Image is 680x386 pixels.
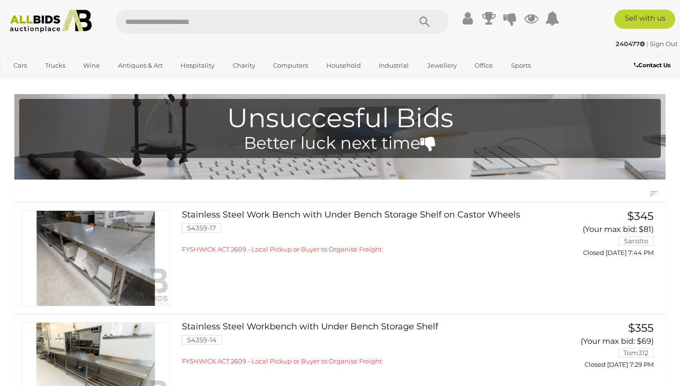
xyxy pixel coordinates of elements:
a: Cars [7,58,33,73]
a: Antiques & Art [112,58,169,73]
a: Stainless Steel Workbench with Under Bench Storage Shelf 54359-14 FYSHWICK ACT 2609 - Local Picku... [189,322,550,365]
span: $355 [628,321,654,335]
a: Contact Us [634,60,673,71]
a: Charity [227,58,262,73]
a: $355 (Your max bid: $69) Tom312 Closed [DATE] 7:29 PM [564,322,656,369]
a: Industrial [372,58,415,73]
h1: Unsuccesful Bids [24,104,656,133]
a: Sell with us [614,10,675,29]
a: Wine [77,58,106,73]
a: $345 (Your max bid: $81) Sarolto Closed [DATE] 7:44 PM [564,210,656,257]
a: Computers [267,58,314,73]
span: | [646,40,648,48]
img: Allbids.com.au [5,10,96,33]
a: Office [468,58,499,73]
a: 240477 [616,40,646,48]
b: Contact Us [634,61,670,69]
a: Sports [505,58,537,73]
a: Sign Out [650,40,678,48]
button: Search [401,10,449,34]
a: Trucks [39,58,72,73]
a: Hospitality [174,58,221,73]
a: Household [320,58,367,73]
a: Stainless Steel Work Bench with Under Bench Storage Shelf on Castor Wheels 54359-17 FYSHWICK ACT ... [189,210,550,253]
h4: Better luck next time [24,134,656,153]
span: $345 [627,209,654,223]
a: [GEOGRAPHIC_DATA] [7,73,88,89]
a: Jewellery [421,58,463,73]
strong: 240477 [616,40,645,48]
